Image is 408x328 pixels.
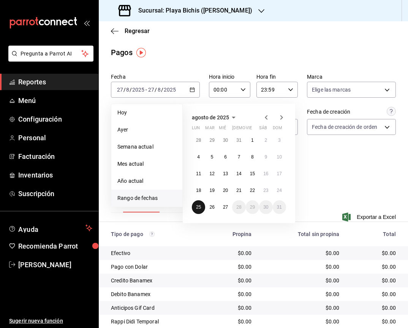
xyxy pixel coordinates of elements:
abbr: 16 de agosto de 2025 [263,171,268,176]
a: Pregunta a Parrot AI [5,55,93,63]
div: Efectivo [111,249,200,257]
button: 8 de agosto de 2025 [246,150,259,164]
div: $0.00 [264,304,340,312]
span: Mes actual [117,160,176,168]
abbr: 19 de agosto de 2025 [209,188,214,193]
button: 14 de agosto de 2025 [232,167,245,181]
abbr: domingo [273,125,282,133]
span: Configuración [18,114,92,124]
abbr: 18 de agosto de 2025 [196,188,201,193]
abbr: 8 de agosto de 2025 [251,154,254,160]
span: Ayuda [18,223,82,233]
span: Rango de fechas [117,194,176,202]
button: 28 de agosto de 2025 [232,200,245,214]
div: $0.00 [212,249,251,257]
div: Anticipos Gif Card [111,304,200,312]
button: Exportar a Excel [344,212,396,222]
div: Total sin propina [264,231,340,237]
abbr: 2 de agosto de 2025 [264,138,267,143]
button: 26 de agosto de 2025 [205,200,218,214]
span: - [145,87,147,93]
button: 11 de agosto de 2025 [192,167,205,181]
div: $0.00 [351,318,396,325]
button: 21 de agosto de 2025 [232,184,245,197]
abbr: sábado [259,125,267,133]
button: 29 de julio de 2025 [205,133,218,147]
input: -- [157,87,161,93]
button: 16 de agosto de 2025 [259,167,272,181]
button: 13 de agosto de 2025 [219,167,232,181]
button: 27 de agosto de 2025 [219,200,232,214]
div: $0.00 [351,263,396,271]
button: 15 de agosto de 2025 [246,167,259,181]
button: 30 de julio de 2025 [219,133,232,147]
button: 6 de agosto de 2025 [219,150,232,164]
div: Total [351,231,396,237]
span: / [161,87,163,93]
abbr: 13 de agosto de 2025 [223,171,228,176]
button: 20 de agosto de 2025 [219,184,232,197]
label: Hora fin [256,74,298,79]
button: 3 de agosto de 2025 [273,133,286,147]
abbr: 17 de agosto de 2025 [277,171,282,176]
abbr: 11 de agosto de 2025 [196,171,201,176]
div: Tipo de pago [111,231,200,237]
abbr: 30 de julio de 2025 [223,138,228,143]
abbr: 31 de julio de 2025 [236,138,241,143]
abbr: 23 de agosto de 2025 [263,188,268,193]
abbr: 10 de agosto de 2025 [277,154,282,160]
div: Pagos [111,47,133,58]
button: 22 de agosto de 2025 [246,184,259,197]
abbr: 1 de agosto de 2025 [251,138,254,143]
button: Tooltip marker [136,48,146,57]
abbr: lunes [192,125,200,133]
span: Semana actual [117,143,176,151]
div: Credito Banamex [111,277,200,284]
abbr: 28 de julio de 2025 [196,138,201,143]
abbr: 29 de julio de 2025 [209,138,214,143]
button: 10 de agosto de 2025 [273,150,286,164]
abbr: 21 de agosto de 2025 [236,188,241,193]
div: Debito Banamex [111,290,200,298]
button: 1 de agosto de 2025 [246,133,259,147]
span: Fecha de creación de orden [312,123,377,131]
abbr: miércoles [219,125,226,133]
div: $0.00 [351,304,396,312]
abbr: 15 de agosto de 2025 [250,171,255,176]
abbr: 7 de agosto de 2025 [238,154,240,160]
button: 19 de agosto de 2025 [205,184,218,197]
abbr: martes [205,125,214,133]
span: Año actual [117,177,176,185]
div: $0.00 [351,249,396,257]
input: -- [126,87,130,93]
span: [PERSON_NAME] [18,260,92,270]
button: 7 de agosto de 2025 [232,150,245,164]
button: 12 de agosto de 2025 [205,167,218,181]
button: 5 de agosto de 2025 [205,150,218,164]
div: $0.00 [264,318,340,325]
button: agosto de 2025 [192,113,238,122]
input: ---- [163,87,176,93]
div: $0.00 [212,263,251,271]
span: agosto de 2025 [192,114,229,120]
abbr: 4 de agosto de 2025 [197,154,200,160]
button: 9 de agosto de 2025 [259,150,272,164]
button: Pregunta a Parrot AI [8,46,93,62]
span: Recomienda Parrot [18,241,92,251]
span: / [130,87,132,93]
abbr: jueves [232,125,277,133]
button: 18 de agosto de 2025 [192,184,205,197]
div: $0.00 [351,277,396,284]
input: -- [148,87,155,93]
abbr: 26 de agosto de 2025 [209,204,214,210]
div: $0.00 [212,318,251,325]
abbr: 25 de agosto de 2025 [196,204,201,210]
abbr: 31 de agosto de 2025 [277,204,282,210]
span: Inventarios [18,170,92,180]
svg: Los pagos realizados con Pay y otras terminales son montos brutos. [149,231,155,237]
abbr: 12 de agosto de 2025 [209,171,214,176]
label: Hora inicio [209,74,250,79]
button: 31 de agosto de 2025 [273,200,286,214]
button: open_drawer_menu [84,20,90,26]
